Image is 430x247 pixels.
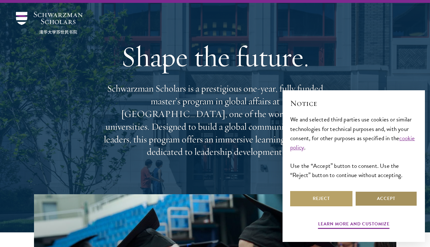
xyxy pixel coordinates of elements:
a: cookie policy [290,134,415,152]
h1: Shape the future. [101,39,330,74]
img: Schwarzman Scholars [16,12,83,34]
button: Accept [355,191,417,206]
button: Learn more and customize [318,220,390,230]
h2: Notice [290,98,417,109]
button: Reject [290,191,352,206]
p: Schwarzman Scholars is a prestigious one-year, fully funded master’s program in global affairs at... [101,82,330,158]
div: We and selected third parties use cookies or similar technologies for technical purposes and, wit... [290,115,417,179]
